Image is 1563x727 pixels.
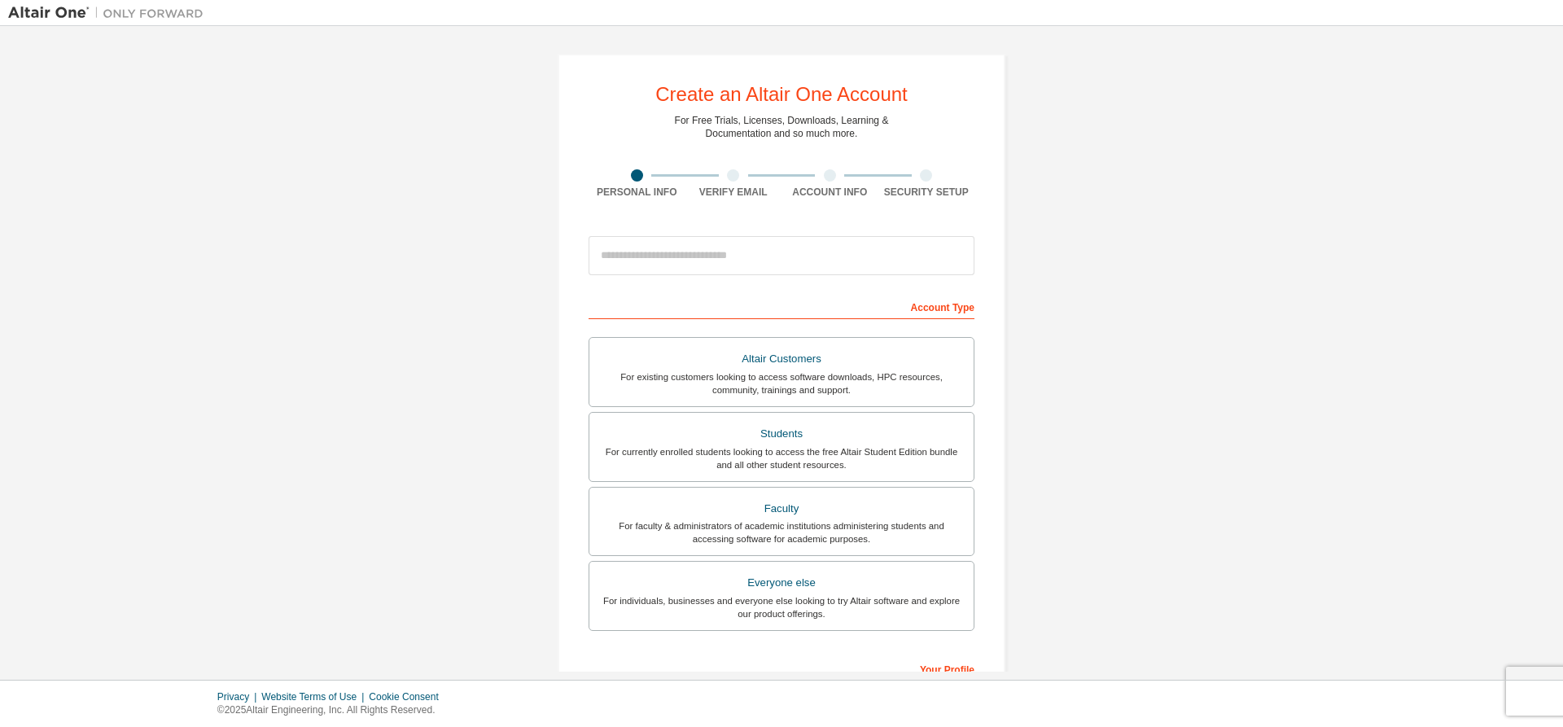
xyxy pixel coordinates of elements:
[589,186,685,199] div: Personal Info
[369,690,448,703] div: Cookie Consent
[599,370,964,396] div: For existing customers looking to access software downloads, HPC resources, community, trainings ...
[8,5,212,21] img: Altair One
[599,348,964,370] div: Altair Customers
[685,186,782,199] div: Verify Email
[599,572,964,594] div: Everyone else
[217,690,261,703] div: Privacy
[878,186,975,199] div: Security Setup
[599,519,964,545] div: For faculty & administrators of academic institutions administering students and accessing softwa...
[217,703,449,717] p: © 2025 Altair Engineering, Inc. All Rights Reserved.
[599,423,964,445] div: Students
[589,655,974,681] div: Your Profile
[655,85,908,104] div: Create an Altair One Account
[781,186,878,199] div: Account Info
[599,594,964,620] div: For individuals, businesses and everyone else looking to try Altair software and explore our prod...
[599,497,964,520] div: Faculty
[589,293,974,319] div: Account Type
[261,690,369,703] div: Website Terms of Use
[599,445,964,471] div: For currently enrolled students looking to access the free Altair Student Edition bundle and all ...
[675,114,889,140] div: For Free Trials, Licenses, Downloads, Learning & Documentation and so much more.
